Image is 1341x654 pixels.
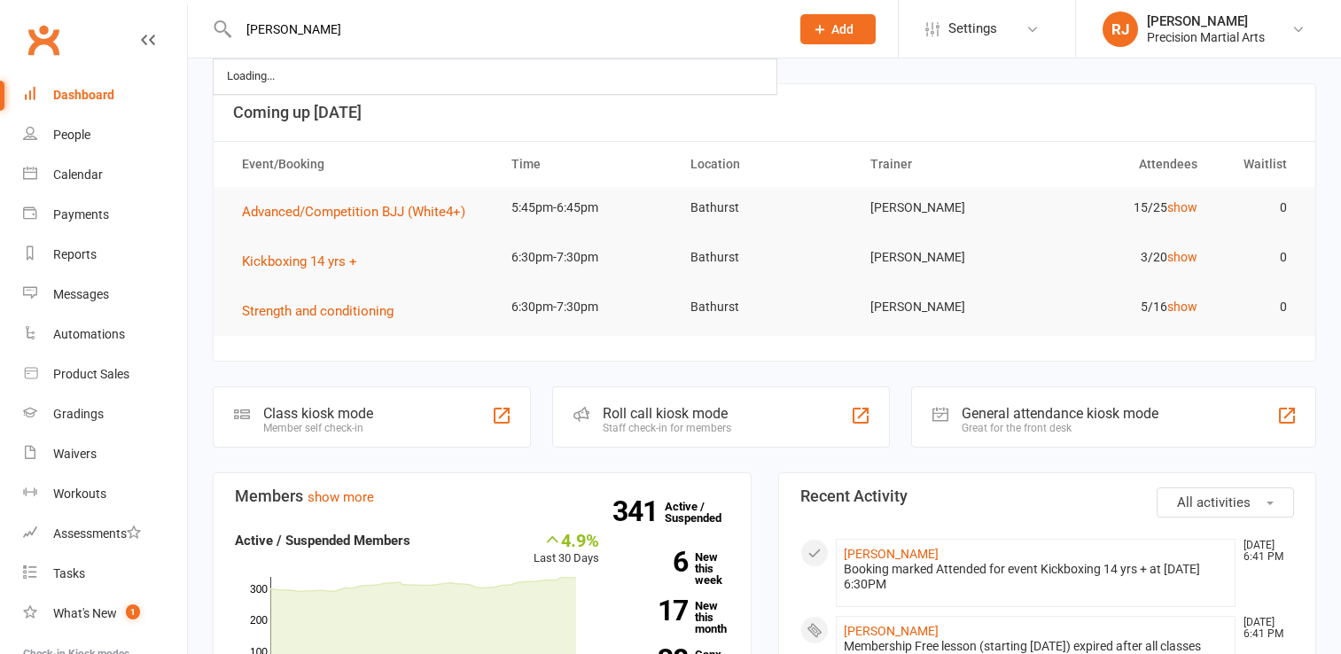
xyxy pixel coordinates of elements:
[226,142,495,187] th: Event/Booking
[242,303,394,319] span: Strength and conditioning
[1103,12,1138,47] div: RJ
[674,286,854,328] td: Bathurst
[242,251,370,272] button: Kickboxing 14 yrs +
[1033,286,1213,328] td: 5/16
[263,422,373,434] div: Member self check-in
[854,237,1034,278] td: [PERSON_NAME]
[53,207,109,222] div: Payments
[626,551,729,586] a: 6New this week
[23,235,187,275] a: Reports
[674,187,854,229] td: Bathurst
[53,367,129,381] div: Product Sales
[222,64,280,90] div: Loading...
[53,566,85,580] div: Tasks
[23,155,187,195] a: Calendar
[233,104,1296,121] h3: Coming up [DATE]
[674,237,854,278] td: Bathurst
[800,487,1295,505] h3: Recent Activity
[534,530,599,549] div: 4.9%
[1213,286,1303,328] td: 0
[235,487,729,505] h3: Members
[23,394,187,434] a: Gradings
[1213,237,1303,278] td: 0
[53,287,109,301] div: Messages
[844,562,1228,592] div: Booking marked Attended for event Kickboxing 14 yrs + at [DATE] 6:30PM
[242,253,357,269] span: Kickboxing 14 yrs +
[21,18,66,62] a: Clubworx
[962,422,1158,434] div: Great for the front desk
[962,405,1158,422] div: General attendance kiosk mode
[23,354,187,394] a: Product Sales
[948,9,997,49] span: Settings
[1213,187,1303,229] td: 0
[126,604,140,619] span: 1
[854,187,1034,229] td: [PERSON_NAME]
[854,142,1034,187] th: Trainer
[800,14,876,44] button: Add
[23,195,187,235] a: Payments
[53,247,97,261] div: Reports
[53,167,103,182] div: Calendar
[1147,13,1265,29] div: [PERSON_NAME]
[495,237,675,278] td: 6:30pm-7:30pm
[1033,142,1213,187] th: Attendees
[53,128,90,142] div: People
[308,489,374,505] a: show more
[1213,142,1303,187] th: Waitlist
[53,447,97,461] div: Waivers
[53,327,125,341] div: Automations
[23,474,187,514] a: Workouts
[233,17,777,42] input: Search...
[53,606,117,620] div: What's New
[1033,187,1213,229] td: 15/25
[612,498,665,525] strong: 341
[23,514,187,554] a: Assessments
[23,554,187,594] a: Tasks
[23,115,187,155] a: People
[854,286,1034,328] td: [PERSON_NAME]
[1157,487,1294,518] button: All activities
[1167,250,1197,264] a: show
[1147,29,1265,45] div: Precision Martial Arts
[23,275,187,315] a: Messages
[626,549,688,575] strong: 6
[495,187,675,229] td: 5:45pm-6:45pm
[1167,300,1197,314] a: show
[844,624,939,638] a: [PERSON_NAME]
[495,142,675,187] th: Time
[1177,494,1251,510] span: All activities
[23,315,187,354] a: Automations
[603,405,731,422] div: Roll call kiosk mode
[495,286,675,328] td: 6:30pm-7:30pm
[53,487,106,501] div: Workouts
[1235,617,1293,640] time: [DATE] 6:41 PM
[53,407,104,421] div: Gradings
[53,526,141,541] div: Assessments
[242,201,478,222] button: Advanced/Competition BJJ (White4+)
[235,533,410,549] strong: Active / Suspended Members
[831,22,854,36] span: Add
[626,597,688,624] strong: 17
[534,530,599,568] div: Last 30 Days
[1235,540,1293,563] time: [DATE] 6:41 PM
[263,405,373,422] div: Class kiosk mode
[603,422,731,434] div: Staff check-in for members
[23,75,187,115] a: Dashboard
[23,434,187,474] a: Waivers
[242,204,465,220] span: Advanced/Competition BJJ (White4+)
[665,487,743,537] a: 341Active / Suspended
[844,547,939,561] a: [PERSON_NAME]
[674,142,854,187] th: Location
[242,300,406,322] button: Strength and conditioning
[1033,237,1213,278] td: 3/20
[53,88,114,102] div: Dashboard
[23,594,187,634] a: What's New1
[1167,200,1197,214] a: show
[626,600,729,635] a: 17New this month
